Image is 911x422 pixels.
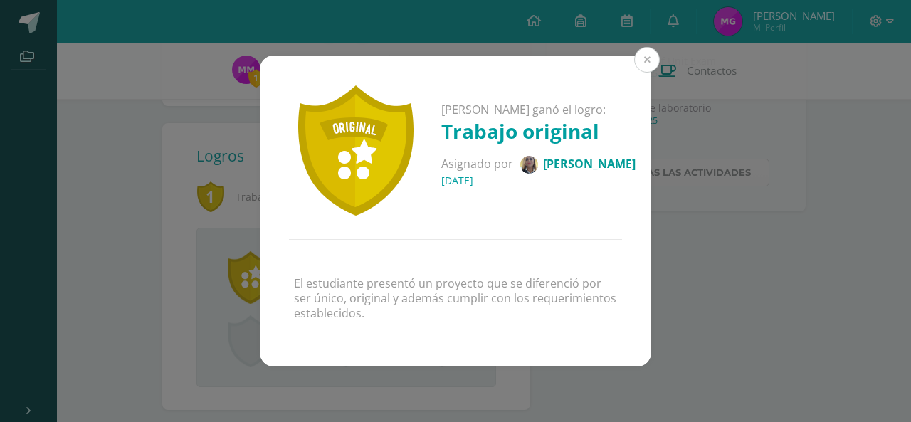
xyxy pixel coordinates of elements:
img: eaaee58e7a6c7c6f29804dde83205749.png [520,156,538,174]
h1: Trabajo original [441,117,636,144]
p: Asignado por [441,156,636,174]
button: Close (Esc) [634,47,660,73]
span: [PERSON_NAME] [543,155,636,171]
p: [PERSON_NAME] ganó el logro: [441,102,636,117]
h4: [DATE] [441,174,636,187]
p: El estudiante presentó un proyecto que se diferenció por ser único, original y además cumplir con... [294,276,617,320]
